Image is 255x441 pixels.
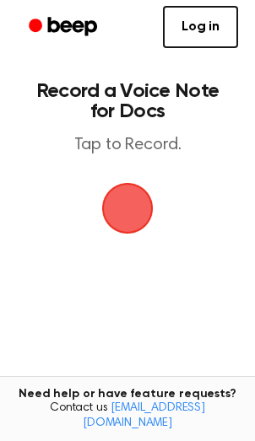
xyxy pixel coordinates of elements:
p: Tap to Record. [30,135,225,156]
span: Contact us [10,401,245,431]
h1: Record a Voice Note for Docs [30,81,225,121]
a: Beep [17,11,112,44]
a: Log in [163,6,238,48]
a: [EMAIL_ADDRESS][DOMAIN_NAME] [83,402,205,429]
img: Beep Logo [102,183,153,234]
